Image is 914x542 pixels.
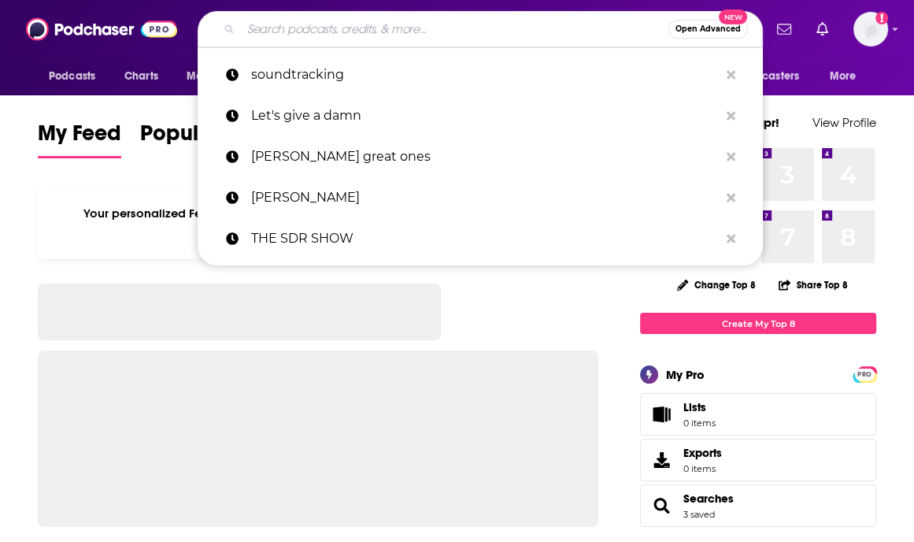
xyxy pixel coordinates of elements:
[771,16,797,43] a: Show notifications dropdown
[198,136,763,177] a: [PERSON_NAME] great ones
[683,492,734,506] a: Searches
[853,12,888,46] span: Logged in as shubbardidpr
[853,12,888,46] button: Show profile menu
[646,403,677,425] span: Lists
[640,439,876,481] a: Exports
[640,393,876,436] a: Lists
[646,449,677,471] span: Exports
[855,369,874,381] span: PRO
[683,446,722,460] span: Exports
[198,218,763,259] a: THE SDR SHOW
[719,9,747,24] span: New
[855,368,874,380] a: PRO
[38,120,121,156] span: My Feed
[251,95,719,136] p: Let's give a damn
[683,463,722,474] span: 0 items
[819,61,876,91] button: open menu
[778,269,849,300] button: Share Top 8
[114,61,168,91] a: Charts
[198,95,763,136] a: Let's give a damn
[140,120,274,156] span: Popular Feed
[49,65,95,87] span: Podcasts
[875,12,888,24] svg: Add a profile image
[38,120,121,158] a: My Feed
[640,484,876,527] span: Searches
[683,400,716,414] span: Lists
[683,509,715,520] a: 3 saved
[187,65,242,87] span: Monitoring
[251,218,719,259] p: THE SDR SHOW
[251,54,719,95] p: soundtracking
[198,177,763,218] a: [PERSON_NAME]
[683,418,716,429] span: 0 items
[198,54,763,95] a: soundtracking
[853,12,888,46] img: User Profile
[176,61,263,91] button: open menu
[251,136,719,177] p: Susie Abromeit great ones
[810,16,834,43] a: Show notifications dropdown
[251,177,719,218] p: dan harris
[668,275,765,295] button: Change Top 8
[830,65,857,87] span: More
[812,115,876,130] a: View Profile
[666,367,705,382] div: My Pro
[124,65,158,87] span: Charts
[140,120,274,158] a: Popular Feed
[38,187,598,258] div: Your personalized Feed is curated based on the Podcasts, Creators, Users, and Lists that you Follow.
[675,25,741,33] span: Open Advanced
[646,495,677,517] a: Searches
[241,17,668,42] input: Search podcasts, credits, & more...
[668,20,748,39] button: Open AdvancedNew
[198,11,763,47] div: Search podcasts, credits, & more...
[683,400,706,414] span: Lists
[713,61,822,91] button: open menu
[26,14,177,44] img: Podchaser - Follow, Share and Rate Podcasts
[38,61,116,91] button: open menu
[640,313,876,334] a: Create My Top 8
